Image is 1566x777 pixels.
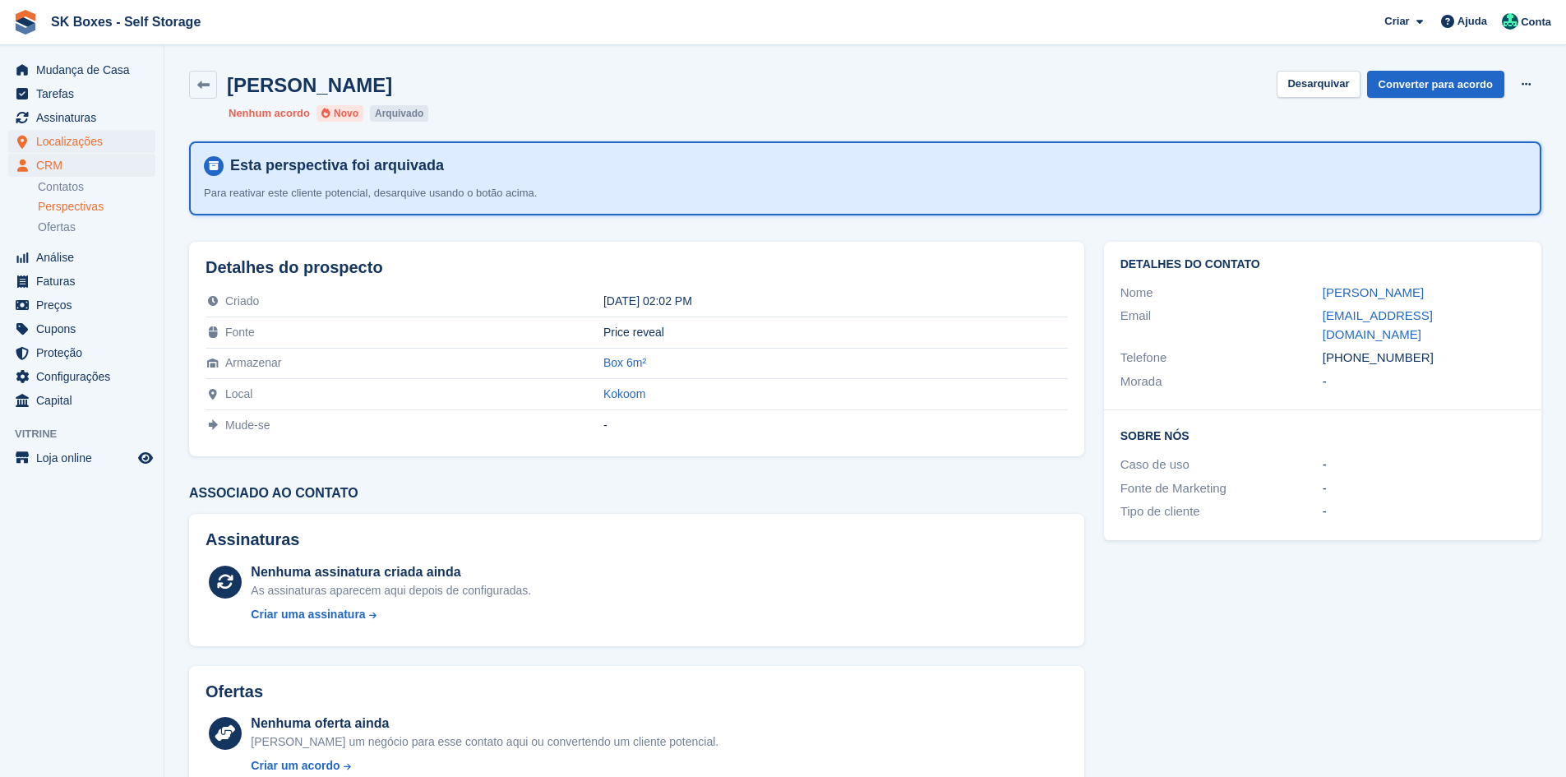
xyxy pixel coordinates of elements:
div: Nenhuma assinatura criada ainda [251,562,531,582]
h2: Ofertas [206,682,263,701]
span: Localizações [36,130,135,153]
div: Nenhuma oferta ainda [251,714,718,733]
h2: Detalhes do prospecto [206,258,1068,277]
div: [PHONE_NUMBER] [1323,349,1525,368]
h3: Associado ao contato [189,486,1084,501]
h2: Sobre Nós [1120,427,1525,443]
h2: Assinaturas [206,530,1068,549]
span: Criado [225,294,259,308]
div: As assinaturas aparecem aqui depois de configuradas. [251,582,531,599]
h2: Detalhes do contato [1120,258,1525,271]
div: Telefone [1120,349,1323,368]
span: CRM [36,154,135,177]
div: - [603,419,1068,432]
a: menu [8,82,155,105]
span: Preços [36,294,135,317]
a: menu [8,130,155,153]
li: Novo [316,105,363,122]
span: Conta [1521,14,1551,30]
a: menu [8,270,155,293]
div: Caso de uso [1120,456,1323,474]
h2: [PERSON_NAME] [227,74,392,96]
span: Análise [36,246,135,269]
li: Nenhum acordo [229,105,310,122]
a: SK Boxes - Self Storage [44,8,207,35]
span: Capital [36,389,135,412]
a: menu [8,317,155,340]
a: Converter para acordo [1367,71,1504,98]
div: Price reveal [603,326,1068,339]
span: Mudança de Casa [36,58,135,81]
a: menu [8,246,155,269]
li: Arquivado [370,105,428,122]
p: Para reativar este cliente potencial, desarquive usando o botão acima. [204,185,779,201]
div: Criar um acordo [251,757,340,775]
a: menu [8,446,155,469]
span: Faturas [36,270,135,293]
div: Email [1120,307,1323,344]
span: Ajuda [1457,13,1487,30]
div: - [1323,479,1525,498]
div: - [1323,372,1525,391]
a: Kokoom [603,387,645,400]
a: menu [8,365,155,388]
div: [PERSON_NAME] um negócio para esse contato aqui ou convertendo um cliente potencial. [251,733,718,751]
a: Box 6m² [603,356,646,369]
span: Fonte [225,326,255,339]
div: Criar uma assinatura [251,606,365,623]
div: Fonte de Marketing [1120,479,1323,498]
a: Contatos [38,179,155,195]
a: [PERSON_NAME] [1323,285,1424,299]
span: Ofertas [38,220,76,235]
span: Assinaturas [36,106,135,129]
a: menu [8,154,155,177]
span: Proteção [36,341,135,364]
img: stora-icon-8386f47178a22dfd0bd8f6a31ec36ba5ce8667c1dd55bd0f319d3a0aa187defe.svg [13,10,38,35]
span: Configurações [36,365,135,388]
a: menu [8,341,155,364]
div: Morada [1120,372,1323,391]
div: [DATE] 02:02 PM [603,294,1068,308]
span: Armazenar [225,356,281,369]
h4: Esta perspectiva foi arquivada [224,156,1527,175]
span: Cupons [36,317,135,340]
a: Criar um acordo [251,757,718,775]
img: Cláudio Borges [1502,13,1518,30]
a: menu [8,58,155,81]
a: Ofertas [38,219,155,236]
a: Perspectivas [38,198,155,215]
a: [EMAIL_ADDRESS][DOMAIN_NAME] [1323,308,1433,341]
span: Loja online [36,446,135,469]
a: menu [8,389,155,412]
a: Loja de pré-visualização [136,448,155,468]
span: Criar [1384,13,1409,30]
button: Desarquivar [1277,71,1360,98]
div: Tipo de cliente [1120,502,1323,521]
div: Nome [1120,284,1323,303]
span: Local [225,387,252,400]
span: Tarefas [36,82,135,105]
a: menu [8,106,155,129]
div: - [1323,502,1525,521]
a: Criar uma assinatura [251,606,531,623]
a: menu [8,294,155,317]
span: Perspectivas [38,199,104,215]
span: Vitrine [15,426,164,442]
span: Mude-se [225,419,270,432]
div: - [1323,456,1525,474]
